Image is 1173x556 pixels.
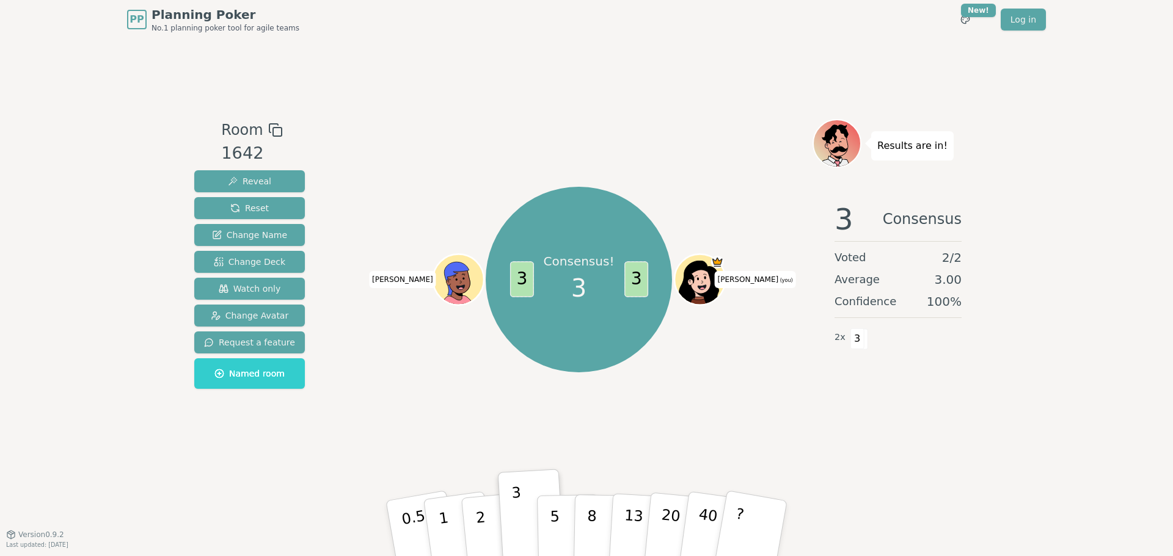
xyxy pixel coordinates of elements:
[954,9,976,31] button: New!
[961,4,996,17] div: New!
[194,224,305,246] button: Change Name
[219,283,281,295] span: Watch only
[194,170,305,192] button: Reveal
[835,293,896,310] span: Confidence
[877,137,948,154] p: Results are in!
[6,530,64,540] button: Version0.9.2
[369,271,436,288] span: Click to change your name
[835,331,846,344] span: 2 x
[711,256,723,269] span: Karen is the host
[194,278,305,300] button: Watch only
[6,541,68,548] span: Last updated: [DATE]
[544,253,615,270] p: Consensus!
[883,204,962,234] span: Consensus
[778,278,793,283] span: (you)
[1001,9,1046,31] a: Log in
[194,358,305,389] button: Named room
[194,305,305,327] button: Change Avatar
[221,141,282,166] div: 1642
[571,270,586,306] span: 3
[152,23,299,33] span: No.1 planning poker tool for agile teams
[715,271,796,288] span: Click to change your name
[214,367,285,380] span: Named room
[194,197,305,219] button: Reset
[934,271,962,288] span: 3.00
[942,249,962,266] span: 2 / 2
[230,202,269,214] span: Reset
[510,261,533,297] span: 3
[18,530,64,540] span: Version 0.9.2
[221,119,263,141] span: Room
[194,331,305,353] button: Request a feature
[624,261,648,297] span: 3
[130,12,144,27] span: PP
[152,6,299,23] span: Planning Poker
[228,175,271,187] span: Reveal
[511,484,525,551] p: 3
[850,328,864,349] span: 3
[127,6,299,33] a: PPPlanning PokerNo.1 planning poker tool for agile teams
[835,249,866,266] span: Voted
[927,293,962,310] span: 100 %
[835,204,853,234] span: 3
[676,256,723,303] button: Click to change your avatar
[211,309,289,322] span: Change Avatar
[212,229,287,241] span: Change Name
[194,251,305,273] button: Change Deck
[214,256,285,268] span: Change Deck
[204,336,295,348] span: Request a feature
[835,271,880,288] span: Average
